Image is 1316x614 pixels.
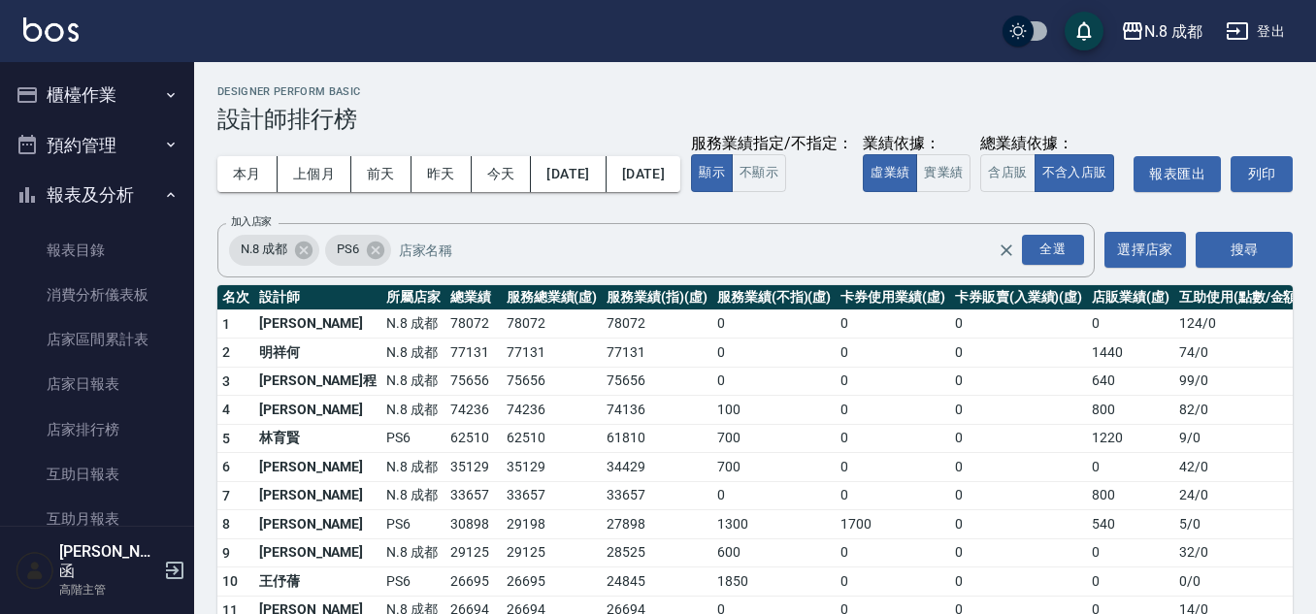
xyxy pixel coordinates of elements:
[836,481,950,510] td: 0
[472,156,532,192] button: 今天
[1231,156,1293,192] button: 列印
[254,481,381,510] td: [PERSON_NAME]
[712,396,836,425] td: 100
[445,538,502,567] td: 29125
[602,309,712,339] td: 78072
[381,424,445,453] td: PS6
[607,156,680,192] button: [DATE]
[836,285,950,310] th: 卡券使用業績(虛)
[381,285,445,310] th: 所屬店家
[254,285,381,310] th: 設計師
[254,367,381,396] td: [PERSON_NAME]程
[602,481,712,510] td: 33657
[602,339,712,368] td: 77131
[445,339,502,368] td: 77131
[1134,156,1221,192] a: 報表匯出
[445,285,502,310] th: 總業績
[8,170,186,220] button: 報表及分析
[229,235,319,266] div: N.8 成都
[950,367,1087,396] td: 0
[1174,453,1306,482] td: 42 / 0
[602,538,712,567] td: 28525
[836,567,950,597] td: 0
[712,309,836,339] td: 0
[217,285,254,310] th: 名次
[8,362,186,406] a: 店家日報表
[712,538,836,567] td: 600
[254,567,381,597] td: 王伃蒨
[445,567,502,597] td: 26695
[950,567,1087,597] td: 0
[1087,567,1174,597] td: 0
[222,488,230,503] span: 7
[59,581,158,598] p: 高階主管
[217,156,278,192] button: 本月
[1022,235,1084,265] div: 全選
[950,396,1087,425] td: 0
[381,538,445,567] td: N.8 成都
[217,106,1293,133] h3: 設計師排行榜
[502,339,603,368] td: 77131
[8,407,186,452] a: 店家排行榜
[381,567,445,597] td: PS6
[1174,538,1306,567] td: 32 / 0
[1174,567,1306,597] td: 0 / 0
[222,545,230,561] span: 9
[1087,510,1174,539] td: 540
[602,424,712,453] td: 61810
[229,240,299,259] span: N.8 成都
[59,542,158,581] h5: [PERSON_NAME]函
[531,156,606,192] button: [DATE]
[381,339,445,368] td: N.8 成都
[1174,396,1306,425] td: 82 / 0
[863,134,971,154] div: 業績依據：
[980,154,1035,192] button: 含店販
[381,367,445,396] td: N.8 成都
[254,538,381,567] td: [PERSON_NAME]
[602,453,712,482] td: 34429
[8,317,186,362] a: 店家區間累計表
[691,154,733,192] button: 顯示
[8,497,186,541] a: 互助月報表
[325,235,391,266] div: PS6
[381,309,445,339] td: N.8 成都
[836,309,950,339] td: 0
[381,510,445,539] td: PS6
[836,396,950,425] td: 0
[1087,424,1174,453] td: 1220
[254,424,381,453] td: 林育賢
[1174,309,1306,339] td: 124 / 0
[863,154,917,192] button: 虛業績
[1104,232,1186,268] button: 選擇店家
[1087,538,1174,567] td: 0
[445,309,502,339] td: 78072
[602,367,712,396] td: 75656
[8,228,186,273] a: 報表目錄
[1218,14,1293,49] button: 登出
[254,396,381,425] td: [PERSON_NAME]
[836,367,950,396] td: 0
[445,424,502,453] td: 62510
[836,538,950,567] td: 0
[950,510,1087,539] td: 0
[691,134,853,154] div: 服務業績指定/不指定：
[381,481,445,510] td: N.8 成都
[1196,232,1293,268] button: 搜尋
[381,453,445,482] td: N.8 成都
[836,510,950,539] td: 1700
[950,481,1087,510] td: 0
[1087,396,1174,425] td: 800
[1144,19,1202,44] div: N.8 成都
[502,396,603,425] td: 74236
[993,237,1020,264] button: Clear
[502,538,603,567] td: 29125
[1087,453,1174,482] td: 0
[445,367,502,396] td: 75656
[950,453,1087,482] td: 0
[217,85,1293,98] h2: Designer Perform Basic
[950,538,1087,567] td: 0
[381,396,445,425] td: N.8 成都
[712,339,836,368] td: 0
[712,453,836,482] td: 700
[836,453,950,482] td: 0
